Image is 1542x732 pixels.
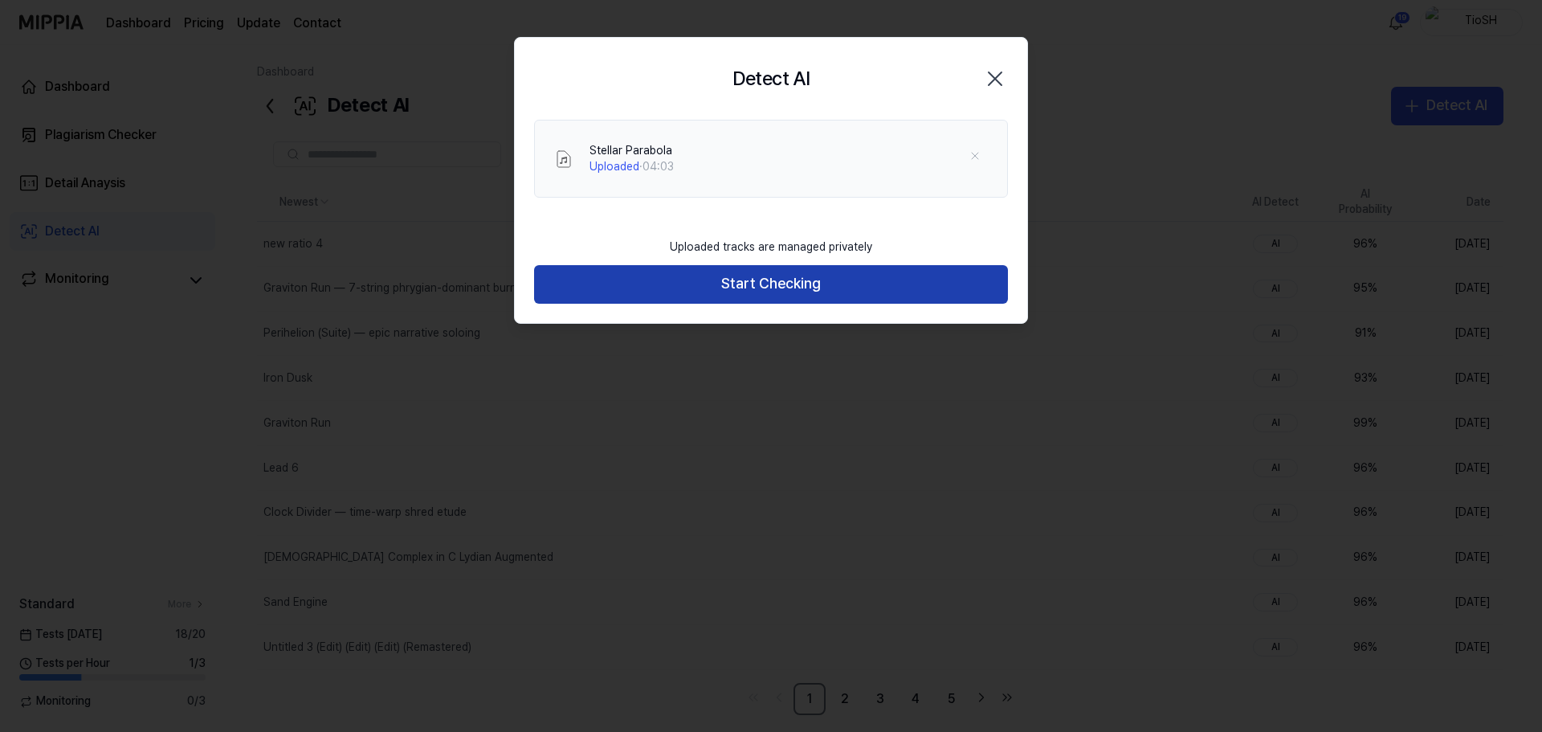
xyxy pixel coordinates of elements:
div: · 04:03 [589,159,674,175]
img: File Select [554,149,573,169]
div: Stellar Parabola [589,143,674,159]
span: Uploaded [589,160,639,173]
div: Uploaded tracks are managed privately [660,230,882,265]
h2: Detect AI [732,63,810,94]
button: Start Checking [534,265,1008,304]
